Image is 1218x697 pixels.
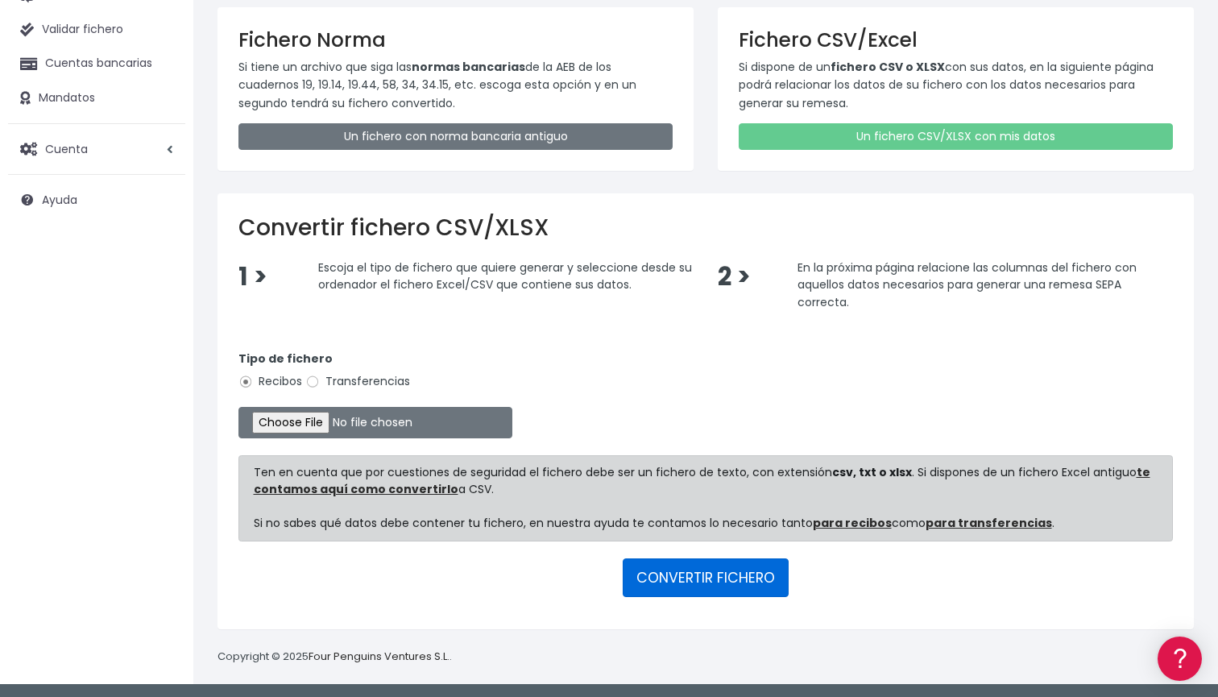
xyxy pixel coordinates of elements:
span: 1 > [238,259,267,294]
a: Información general [16,137,306,162]
a: Mandatos [8,81,185,115]
p: Si dispone de un con sus datos, en la siguiente página podrá relacionar los datos de su fichero c... [739,58,1173,112]
a: Formatos [16,204,306,229]
a: API [16,412,306,437]
a: Validar fichero [8,13,185,47]
a: Cuenta [8,132,185,166]
a: Un fichero CSV/XLSX con mis datos [739,123,1173,150]
a: Un fichero con norma bancaria antiguo [238,123,673,150]
strong: normas bancarias [412,59,525,75]
button: Contáctanos [16,431,306,459]
div: Facturación [16,320,306,335]
span: Escoja el tipo de fichero que quiere generar y seleccione desde su ordenador el fichero Excel/CSV... [318,259,692,292]
h3: Fichero Norma [238,28,673,52]
button: CONVERTIR FICHERO [623,558,789,597]
a: General [16,346,306,371]
span: Cuenta [45,140,88,156]
div: Programadores [16,387,306,402]
strong: fichero CSV o XLSX [831,59,945,75]
div: Ten en cuenta que por cuestiones de seguridad el fichero debe ser un fichero de texto, con extens... [238,455,1173,541]
span: 2 > [718,259,751,294]
strong: Tipo de fichero [238,351,333,367]
div: Convertir ficheros [16,178,306,193]
p: Copyright © 2025 . [217,649,452,666]
a: para transferencias [926,515,1052,531]
a: Four Penguins Ventures S.L. [309,649,449,664]
a: Cuentas bancarias [8,47,185,81]
a: para recibos [813,515,892,531]
span: Ayuda [42,192,77,208]
label: Transferencias [305,373,410,390]
h3: Fichero CSV/Excel [739,28,1173,52]
a: Perfiles de empresas [16,279,306,304]
p: Si tiene un archivo que siga las de la AEB de los cuadernos 19, 19.14, 19.44, 58, 34, 34.15, etc.... [238,58,673,112]
a: POWERED BY ENCHANT [222,464,310,479]
div: Información general [16,112,306,127]
a: Videotutoriales [16,254,306,279]
span: En la próxima página relacione las columnas del fichero con aquellos datos necesarios para genera... [797,259,1137,309]
strong: csv, txt o xlsx [832,464,912,480]
a: te contamos aquí como convertirlo [254,464,1150,497]
a: Problemas habituales [16,229,306,254]
h2: Convertir fichero CSV/XLSX [238,214,1173,242]
label: Recibos [238,373,302,390]
a: Ayuda [8,183,185,217]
